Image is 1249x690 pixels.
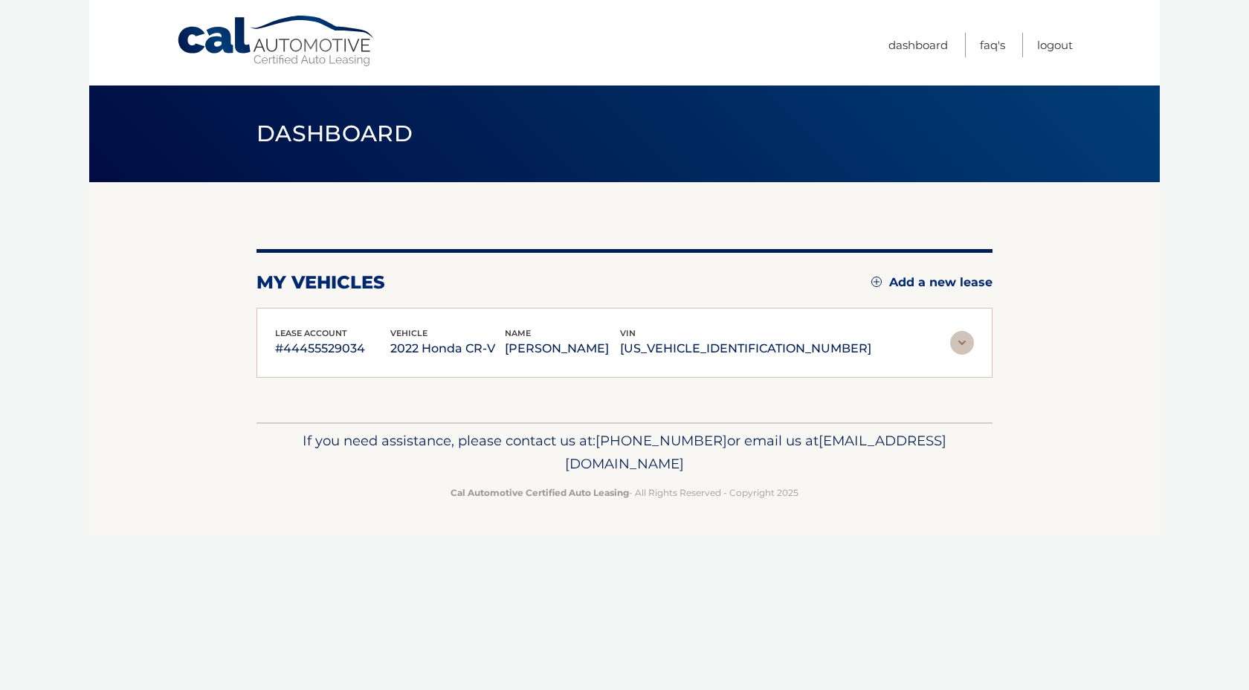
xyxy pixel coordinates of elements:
[950,331,974,355] img: accordion-rest.svg
[888,33,948,57] a: Dashboard
[256,120,413,147] span: Dashboard
[620,338,871,359] p: [US_VEHICLE_IDENTIFICATION_NUMBER]
[980,33,1005,57] a: FAQ's
[505,328,531,338] span: name
[275,338,390,359] p: #44455529034
[176,15,377,68] a: Cal Automotive
[266,429,983,477] p: If you need assistance, please contact us at: or email us at
[266,485,983,500] p: - All Rights Reserved - Copyright 2025
[256,271,385,294] h2: my vehicles
[451,487,629,498] strong: Cal Automotive Certified Auto Leasing
[275,328,347,338] span: lease account
[390,328,427,338] span: vehicle
[1037,33,1073,57] a: Logout
[620,328,636,338] span: vin
[390,338,506,359] p: 2022 Honda CR-V
[505,338,620,359] p: [PERSON_NAME]
[596,432,727,449] span: [PHONE_NUMBER]
[871,277,882,287] img: add.svg
[871,275,993,290] a: Add a new lease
